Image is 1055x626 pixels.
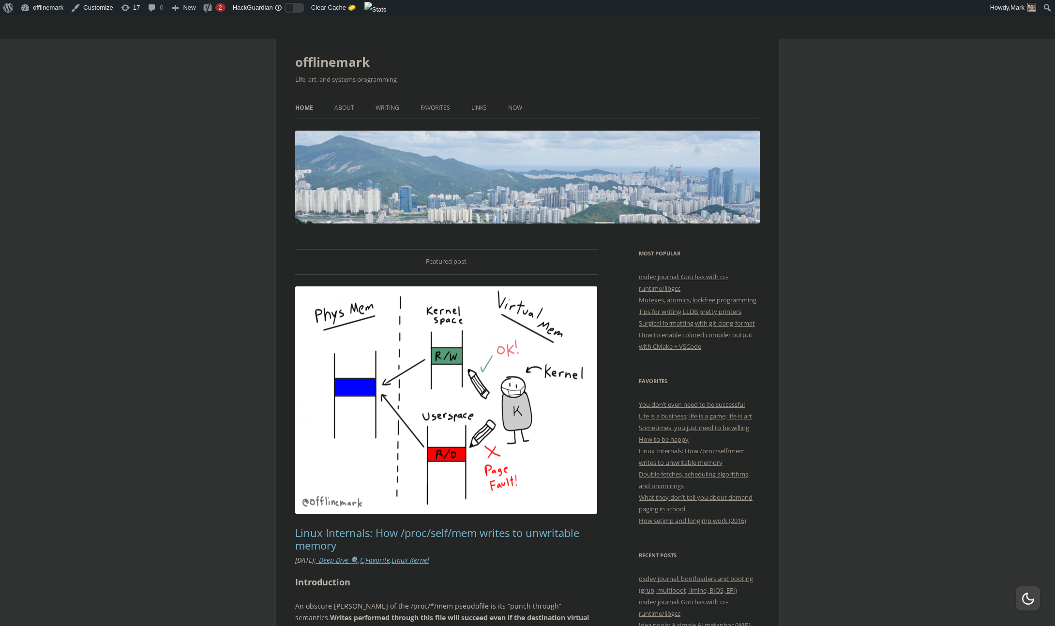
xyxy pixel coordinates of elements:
a: Double fetches, scheduling algorithms, and onion rings [639,470,750,490]
a: What they don’t tell you about demand paging in school [639,493,753,513]
h2: Introduction [295,575,598,589]
a: offlinemark [295,50,370,74]
a: Mutexes, atomics, lockfree programming [639,296,756,304]
i: : , , , [295,555,429,565]
a: You don’t even need to be successful [639,400,745,409]
div: Featured post [295,248,598,275]
a: Linux Internals: How /proc/self/mem writes to unwritable memory [639,447,745,467]
a: Writing [376,97,399,119]
time: [DATE] [295,555,314,565]
a: Linux Kernel [392,555,429,565]
h2: Life, art, and systems programming [295,74,760,85]
a: Links [471,97,487,119]
a: Tips for writing LLDB pretty printers [639,307,741,316]
a: Favorites [421,97,450,119]
a: Sometimes, you just need to be willing [639,423,749,432]
span: Mark [1010,4,1025,11]
h3: Most Popular [639,248,760,259]
a: osdev journal: bootloaders and booting (grub, multiboot, limine, BIOS, EFI) [639,574,753,595]
a: Favorite [365,555,390,565]
a: osdev journal: Gotchas with cc-runtime/libgcc [639,272,728,293]
a: _Deep Dive 🔍 [316,555,359,565]
a: Surgical formatting with git-clang-format [639,319,755,328]
a: C [360,555,364,565]
a: osdev journal: Gotchas with cc-runtime/libgcc [639,597,728,618]
h3: Favorites [639,375,760,387]
a: How setjmp and longjmp work (2016) [639,516,746,525]
a: About [334,97,354,119]
a: Home [295,97,313,119]
img: Views over 48 hours. Click for more Jetpack Stats. [364,2,387,17]
a: How to be happy [639,435,689,444]
span: Clear Cache [311,4,346,11]
a: Life is a business; life is a game; life is art [639,412,752,420]
a: Now [508,97,522,119]
h3: Recent Posts [639,550,760,561]
img: offlinemark [295,131,760,224]
span: 2 [218,4,222,11]
span: 🧽 [348,4,356,11]
a: How to enable colored compiler output with CMake + VSCode [639,330,753,351]
a: Linux Internals: How /proc/self/mem writes to unwritable memory [295,525,579,552]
